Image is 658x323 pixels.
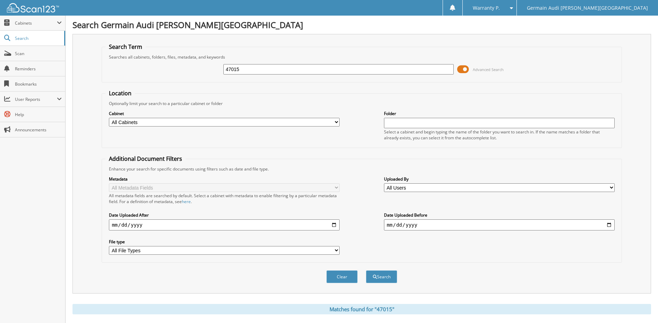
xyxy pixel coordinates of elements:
label: Folder [384,111,615,116]
span: Cabinets [15,20,57,26]
div: Matches found for "47015" [72,304,651,314]
div: Enhance your search for specific documents using filters such as date and file type. [105,166,618,172]
div: All metadata fields are searched by default. Select a cabinet with metadata to enable filtering b... [109,193,340,204]
button: Search [366,270,397,283]
label: Metadata [109,176,340,182]
legend: Location [105,89,135,97]
h1: Search Germain Audi [PERSON_NAME][GEOGRAPHIC_DATA] [72,19,651,30]
a: here [182,199,191,204]
legend: Search Term [105,43,146,51]
div: Searches all cabinets, folders, files, metadata, and keywords [105,54,618,60]
span: Search [15,35,61,41]
button: Clear [326,270,358,283]
span: Advanced Search [473,67,504,72]
input: end [384,219,615,230]
span: Announcements [15,127,62,133]
div: Select a cabinet and begin typing the name of the folder you want to search in. If the name match... [384,129,615,141]
span: Warranty P. [473,6,500,10]
img: scan123-logo-white.svg [7,3,59,12]
label: Date Uploaded After [109,212,340,218]
span: Germain Audi [PERSON_NAME][GEOGRAPHIC_DATA] [527,6,648,10]
input: start [109,219,340,230]
legend: Additional Document Filters [105,155,186,163]
label: File type [109,239,340,245]
span: User Reports [15,96,57,102]
span: Reminders [15,66,62,72]
div: Optionally limit your search to a particular cabinet or folder [105,101,618,106]
label: Cabinet [109,111,340,116]
span: Help [15,112,62,117]
span: Bookmarks [15,81,62,87]
span: Scan [15,51,62,56]
label: Uploaded By [384,176,615,182]
label: Date Uploaded Before [384,212,615,218]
